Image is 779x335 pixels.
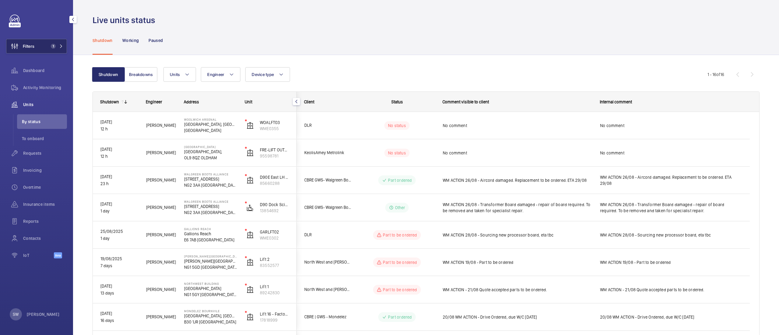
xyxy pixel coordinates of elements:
[184,227,237,231] p: Gallions Reach
[246,122,254,129] img: elevator.svg
[260,119,289,126] p: WOALFT03
[23,184,67,190] span: Overtime
[383,259,417,265] p: Part to be ordered
[27,311,60,317] p: [PERSON_NAME]
[245,67,290,82] button: Device type
[383,232,417,238] p: Part to be ordered
[707,72,724,77] span: 1 - 16 16
[100,317,138,324] p: 16 days
[388,177,412,183] p: Part ordered
[184,182,237,188] p: NG2 3AA [GEOGRAPHIC_DATA]
[246,177,254,184] img: elevator.svg
[207,72,224,77] span: Engineer
[100,119,138,126] p: [DATE]
[388,314,412,320] p: Part ordered
[297,139,750,167] div: Press SPACE to select this row.
[260,235,289,241] p: WME0302
[246,149,254,157] img: elevator.svg
[100,99,119,104] div: Shutdown
[600,232,742,238] span: WM ACTION 28/08 - Sourcing new processor board, eta tbc
[146,231,176,238] span: [PERSON_NAME]
[184,121,237,127] p: [GEOGRAPHIC_DATA], [GEOGRAPHIC_DATA]
[391,99,403,104] span: Status
[716,72,720,77] span: of
[13,311,19,317] p: SW
[260,126,289,132] p: WME0355
[304,122,351,129] span: DLR
[304,204,351,211] span: CBRE GWS- Walgreen Boots Alliance
[6,39,67,54] button: Filters1
[442,99,489,104] span: Comment visible to client
[100,283,138,290] p: [DATE]
[246,259,254,266] img: elevator.svg
[100,228,138,235] p: 25/08/2025
[184,282,237,285] p: northwest building
[122,37,139,43] p: Working
[184,254,237,258] p: [PERSON_NAME][GEOGRAPHIC_DATA]
[100,201,138,208] p: [DATE]
[304,99,314,104] span: Client
[443,232,592,238] span: WM ACTION 28/08 - Sourcing new processor board, eta tbc
[184,155,237,161] p: OL9 8QZ OLDHAM
[93,37,113,43] p: Shutdown
[23,201,67,207] span: Insurance items
[100,310,138,317] p: [DATE]
[184,145,237,149] p: [GEOGRAPHIC_DATA]
[23,235,67,241] span: Contacts
[100,290,138,297] p: 13 days
[100,180,138,187] p: 23 h
[23,85,67,91] span: Activity Monitoring
[51,44,56,49] span: 1
[260,290,289,296] p: 89242830
[23,252,54,258] span: IoT
[23,43,34,49] span: Filters
[443,177,592,183] span: WM ACTION 26/08 - Aircord damaged. Replacement to be ordered. ETA 29/08
[443,150,592,156] span: No comment
[23,218,67,224] span: Reports
[184,237,237,243] p: E6 7AB [GEOGRAPHIC_DATA]
[260,317,289,323] p: 17818999
[184,258,237,264] p: [PERSON_NAME][GEOGRAPHIC_DATA]
[184,231,237,237] p: Gallions Reach
[260,284,289,290] p: Lift 1
[184,309,237,313] p: Mondelez Bournvile
[260,256,289,262] p: Lift 2
[148,37,163,43] p: Paused
[260,202,289,208] p: D90 Dock Scissor External Dock Area (Scissor) (WBA03622) No 153
[443,202,592,214] span: WM ACTION 26/08 - Transformer Board damaged - repair of board required. To be removed and taken f...
[146,286,176,293] span: [PERSON_NAME]
[260,153,289,159] p: 95598781
[184,264,237,270] p: NG1 5GD [GEOGRAPHIC_DATA]
[146,122,176,129] span: [PERSON_NAME]
[443,259,592,265] span: WM ACTION 19/08 - Part to be ordered
[100,235,138,242] p: 1 day
[184,99,199,104] span: Address
[260,229,289,235] p: GARLFT02
[184,172,237,176] p: Walgreen Boots Alliance
[100,208,138,215] p: 1 day
[184,200,237,203] p: Walgreen Boots Alliance
[184,209,237,216] p: NG2 3AA [GEOGRAPHIC_DATA]
[22,119,67,125] span: By status
[246,231,254,239] img: elevator.svg
[100,126,138,133] p: 12 h
[443,123,592,129] span: No comment
[92,67,125,82] button: Shutdown
[304,259,351,266] span: North West and [PERSON_NAME] RTM Company Ltd
[443,314,592,320] span: 20/08 WM ACTION - Drive Ordered, due W/C [DATE]
[600,174,742,186] span: WM ACTION 26/08 - Aircord damaged. Replacement to be ordered. ETA 29/08
[184,319,237,325] p: B30 1JR [GEOGRAPHIC_DATA]
[600,287,742,293] span: WM ACTION - 21/08 Quote accepted parts to be ordered.
[184,313,237,319] p: [GEOGRAPHIC_DATA], [GEOGRAPHIC_DATA]
[246,204,254,211] img: platform_lift.svg
[600,202,742,214] span: WM ACTION 26/08 - Transformer Board damaged - repair of board required. To be removed and taken f...
[22,136,67,142] span: To onboard
[383,287,417,293] p: Part to be ordered
[100,146,138,153] p: [DATE]
[93,112,297,139] div: Press SPACE to select this row.
[100,262,138,269] p: 7 days
[184,118,237,121] p: Woolwich Arsenal
[260,174,289,180] p: D90E East LH (WBA03421) No 171
[252,72,274,77] span: Device type
[184,203,237,209] p: [STREET_ADDRESS]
